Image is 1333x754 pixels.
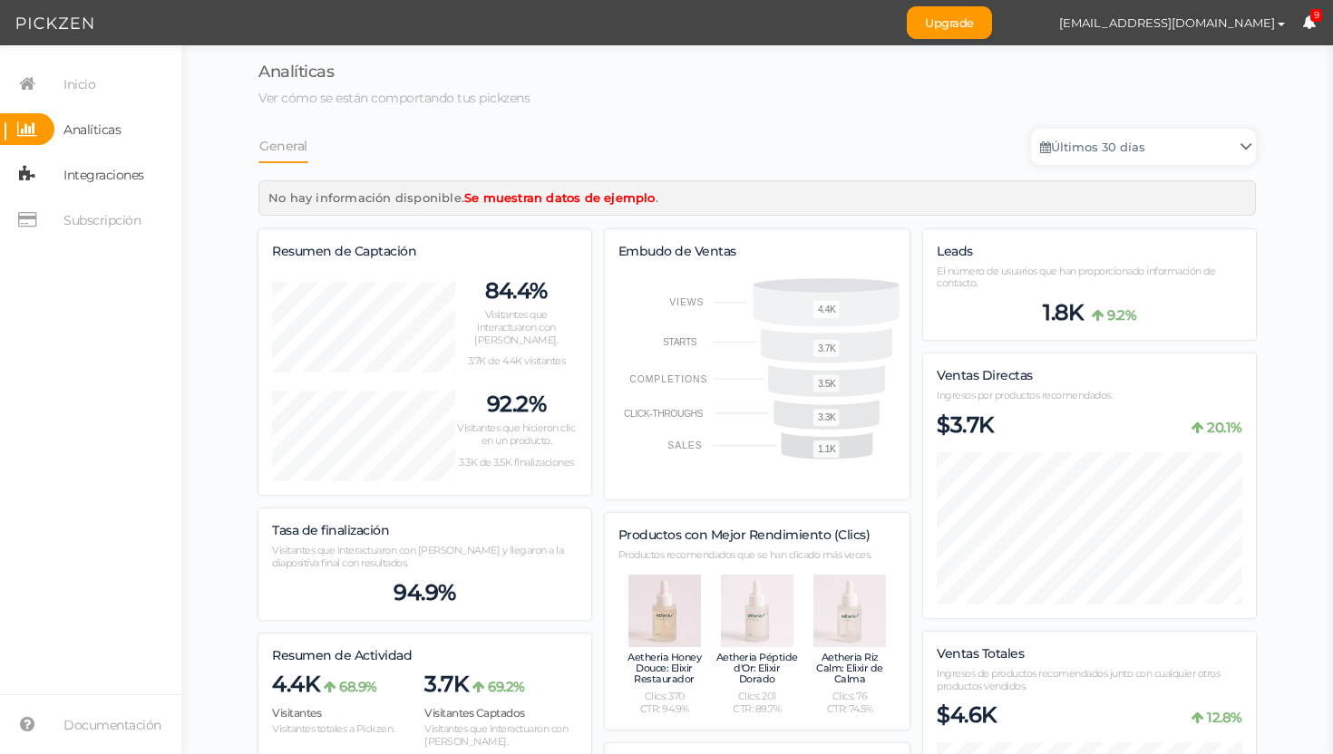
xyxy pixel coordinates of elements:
span: Analíticas [258,62,334,82]
text: 3.3K [818,413,836,423]
span: Visitantes Captados [424,706,525,720]
span: Clics: 76 CTR: 74.5% [827,691,873,716]
span: Analíticas [63,115,121,144]
span: 9 [1310,9,1323,23]
span: Resumen de Captación [272,243,416,259]
text: 4.4K [818,304,836,314]
b: 20.1% [1207,419,1242,436]
text: 3.7K [818,343,836,353]
b: Se muestran datos de ejemplo [464,190,656,205]
span: El número de usuarios que han proporcionado información de contacto. [937,265,1215,290]
span: $3.7K [937,411,994,439]
span: Ventas Totales [937,645,1024,662]
b: 69.2% [488,678,525,695]
img: 750d7e6a81980c80f8b2dcb29a26a22c [1010,7,1042,39]
span: [EMAIL_ADDRESS][DOMAIN_NAME] [1059,15,1275,30]
a: General [258,129,308,163]
span: 1.8K [1043,299,1083,326]
label: Leads [937,244,973,260]
text: SALES [667,440,702,450]
span: Ingresos de productos recomendados junto con cualquier otros productos vendidos. [937,667,1220,692]
span: Visitantes que hicieron clic en un producto. [457,421,575,447]
text: 1.1K [818,445,836,455]
span: Clics: 370 CTR: 94.9% [640,691,689,716]
span: No hay información disponible. [268,190,464,205]
span: Subscripción [63,206,141,235]
span: Visitantes que interactuaron con [PERSON_NAME]. [424,722,568,748]
b: 68.9% [339,678,377,695]
span: Ver cómo se están comportando tus pickzens [258,90,530,106]
text: CLICK-THROUGHS [624,410,704,420]
b: 12.8% [1207,709,1242,726]
span: 3.7K [424,671,468,698]
img: Pickzen logo [16,13,93,34]
span: Clics: 201 CTR: 89.7% [733,691,781,716]
span: . [656,190,658,205]
span: Visitantes que interactuaron con [PERSON_NAME]. [474,308,558,346]
b: 9.2% [1107,306,1136,324]
h4: Aetheria Honey Douce: Elixir Restaurador [623,652,706,684]
span: Resumen de Actividad [272,647,412,663]
span: Documentación [63,710,161,739]
p: 3.7K de 4.4K visitantes [455,355,578,368]
text: VIEWS [669,298,704,308]
span: Visitantes que interactuaron con [PERSON_NAME] y llegaron a la diapositiva final con resultados. [272,544,563,569]
span: Ventas Directas [937,367,1033,383]
span: $4.6K [937,701,997,729]
button: [EMAIL_ADDRESS][DOMAIN_NAME] [1042,7,1302,38]
span: Inicio [63,70,95,99]
span: Visitantes totales a Pickzen. [272,722,394,735]
text: STARTS [663,337,697,347]
span: Integraciones [63,160,144,189]
p: 84.4% [455,277,578,304]
li: General [258,129,326,163]
a: Upgrade [907,6,992,39]
text: 3.5K [818,379,836,389]
span: Productos recomendados que se han clicado más veces. [618,548,871,561]
text: COMPLETIONS [629,374,707,384]
span: Tasa de finalización [272,522,389,538]
p: 92.2% [455,391,578,418]
span: Productos con Mejor Rendimiento (Clics) [618,527,871,543]
span: 4.4K [272,671,319,698]
h4: Aetheria Riz Calm: Elixir de Calma [808,652,891,684]
h4: Aetheria Péptide d'Or: Elixir Dorado [715,652,799,684]
p: 3.3K de 3.5K finalizaciones [455,457,578,469]
a: Últimos 30 días [1031,129,1256,165]
span: 94.9% [394,579,456,606]
span: Ingresos por productos recomendados. [937,389,1112,401]
span: Embudo de Ventas [618,243,736,259]
span: Visitantes [272,706,321,720]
